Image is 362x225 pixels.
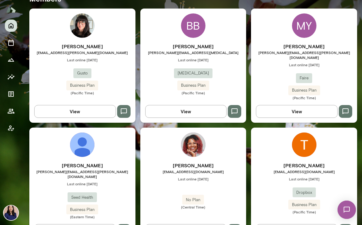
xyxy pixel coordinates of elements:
img: Leah Kim [4,205,18,220]
h6: [PERSON_NAME] [29,162,135,169]
button: Home [5,20,17,32]
span: (Pacific Time) [29,90,135,95]
span: Business Plan [66,207,98,213]
button: Members [5,105,17,117]
span: [EMAIL_ADDRESS][PERSON_NAME][DOMAIN_NAME] [29,50,135,55]
button: Sessions [5,37,17,49]
div: MY [292,13,316,38]
img: Jennie Becker [70,132,94,157]
button: Documents [5,88,17,100]
span: Business Plan [66,82,98,89]
h6: [PERSON_NAME] [251,162,357,169]
span: Last online [DATE] [251,176,357,181]
span: [EMAIL_ADDRESS][DOMAIN_NAME] [140,169,246,174]
span: Business Plan [288,87,320,93]
span: (Pacific Time) [251,209,357,214]
span: [EMAIL_ADDRESS][DOMAIN_NAME] [251,169,357,174]
button: Insights [5,71,17,83]
span: Last online [DATE] [29,181,135,186]
button: View [34,105,116,118]
img: Theresa Ma [292,132,316,157]
span: Last online [DATE] [251,62,357,67]
span: Last online [DATE] [140,176,246,181]
h6: [PERSON_NAME] [29,43,135,50]
button: View [145,105,227,118]
h6: [PERSON_NAME] [251,43,357,50]
span: (Pacific Time) [251,95,357,100]
button: View [256,105,338,118]
span: Last online [DATE] [29,57,135,62]
span: Gusto [73,70,91,76]
img: Jadyn Aguilar [70,13,94,38]
button: Client app [5,122,17,134]
span: [PERSON_NAME][EMAIL_ADDRESS][PERSON_NAME][DOMAIN_NAME] [251,50,357,60]
span: Last online [DATE] [140,57,246,62]
span: Business Plan [177,82,209,89]
h6: [PERSON_NAME] [140,162,246,169]
span: [MEDICAL_DATA] [174,70,212,76]
img: Brittany Canty [181,132,205,157]
span: Faire [296,75,312,81]
span: No Plan [182,197,204,203]
span: (Eastern Time) [29,214,135,219]
span: Seed Health [68,194,97,201]
div: BB [181,13,205,38]
span: (Pacific Time) [140,90,246,95]
button: Growth Plan [5,54,17,66]
span: [PERSON_NAME][EMAIL_ADDRESS][PERSON_NAME][DOMAIN_NAME] [29,169,135,179]
h6: [PERSON_NAME] [140,43,246,50]
span: (Central Time) [140,205,246,209]
img: Mento [6,4,16,16]
span: Business Plan [288,202,320,208]
span: Dropbox [293,190,316,196]
span: [PERSON_NAME][EMAIL_ADDRESS][MEDICAL_DATA] [140,50,246,55]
